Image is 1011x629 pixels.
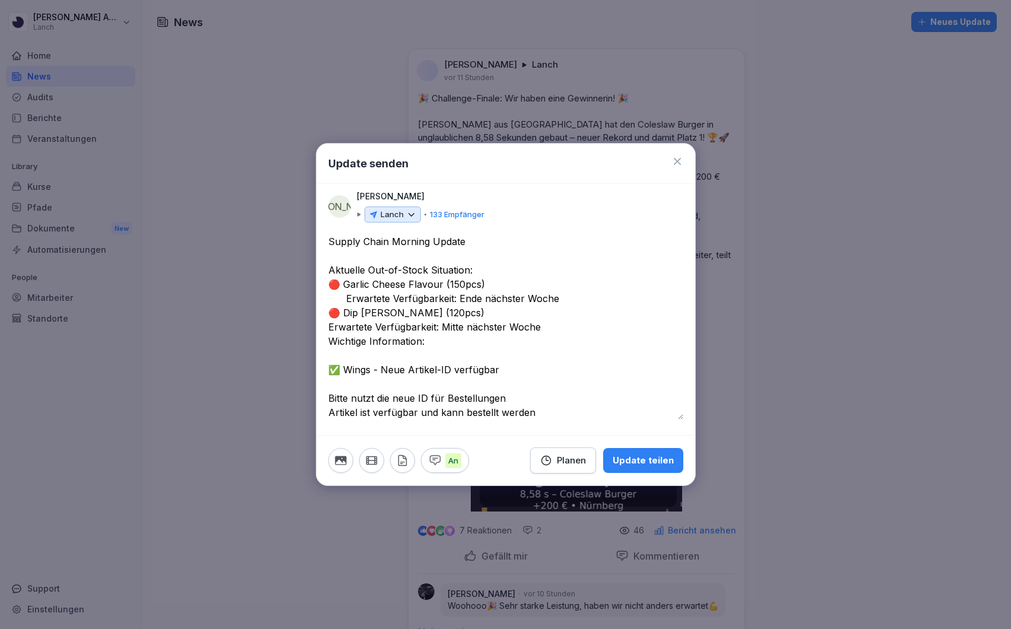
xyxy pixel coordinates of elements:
[421,448,469,473] button: An
[430,209,484,221] p: 133 Empfänger
[328,155,408,171] h1: Update senden
[613,454,674,467] div: Update teilen
[445,453,461,469] p: An
[603,448,683,473] button: Update teilen
[381,209,404,221] p: Lanch
[530,447,596,474] button: Planen
[328,195,351,218] div: [PERSON_NAME]
[540,454,586,467] div: Planen
[357,190,424,203] p: [PERSON_NAME]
